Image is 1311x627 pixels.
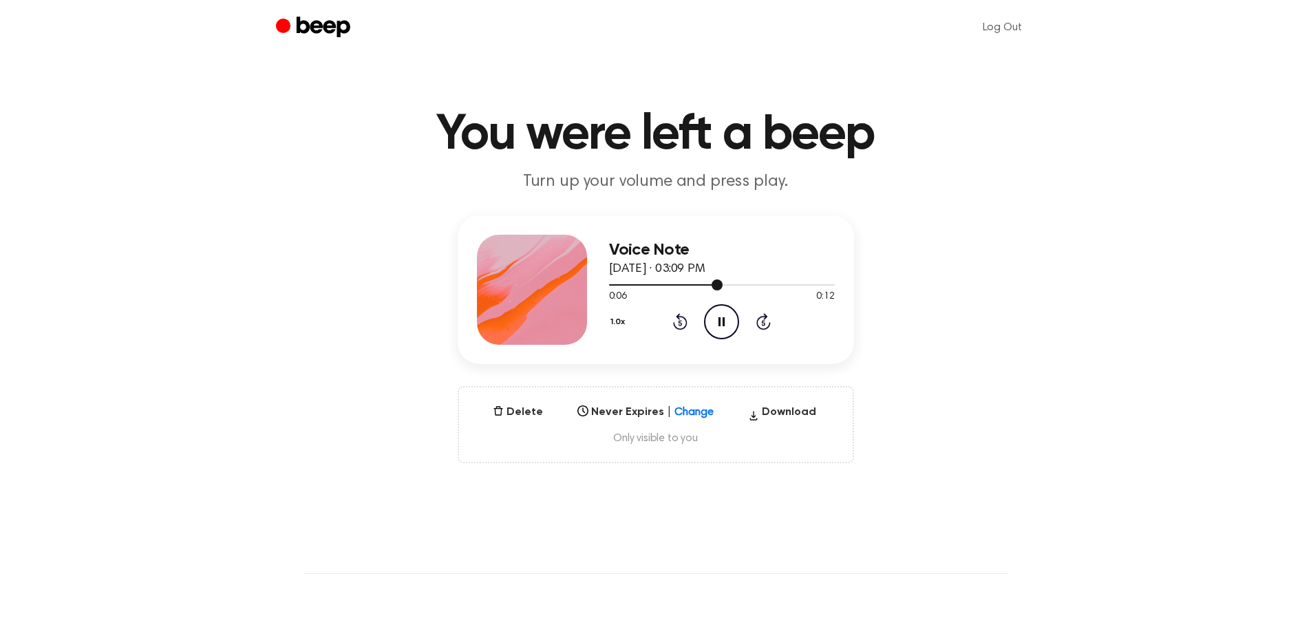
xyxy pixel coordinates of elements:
button: 1.0x [609,310,630,334]
a: Log Out [969,11,1036,44]
span: Only visible to you [476,432,836,445]
span: 0:12 [816,290,834,304]
span: 0:06 [609,290,627,304]
button: Download [743,404,822,426]
p: Turn up your volume and press play. [392,171,920,193]
h3: Voice Note [609,241,835,259]
span: [DATE] · 03:09 PM [609,263,705,275]
a: Beep [276,14,354,41]
button: Delete [487,404,548,421]
h1: You were left a beep [303,110,1008,160]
